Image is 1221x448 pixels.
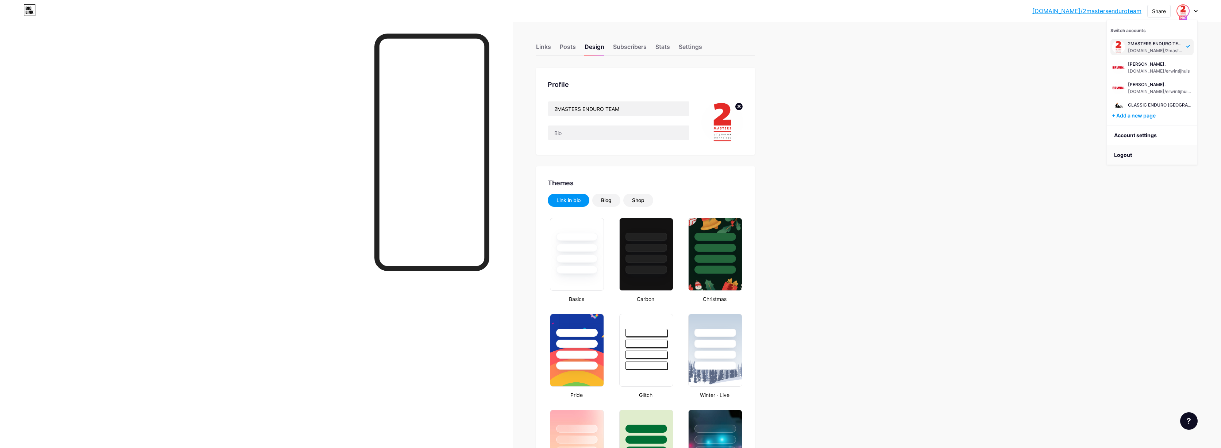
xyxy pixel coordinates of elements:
div: [DOMAIN_NAME]/erwintijhuiscom [1128,89,1192,94]
a: Account settings [1107,125,1197,145]
img: infotieh [701,101,743,143]
img: infotieh [1177,5,1189,17]
div: + Add a new page [1112,112,1194,119]
div: Settings [679,42,702,55]
div: [PERSON_NAME]. [1128,61,1190,67]
div: Stats [655,42,670,55]
li: Logout [1107,145,1197,165]
img: infotieh [1112,40,1125,54]
div: Themes [548,178,743,188]
div: Basics [548,295,605,303]
a: [DOMAIN_NAME]/2mastersenduroteam [1032,7,1141,15]
div: Share [1152,7,1166,15]
div: Pride [548,391,605,399]
input: Bio [548,125,689,140]
div: [DOMAIN_NAME]/erwintijhuis [1128,68,1190,74]
div: Carbon [617,295,674,303]
div: Links [536,42,551,55]
div: Link in bio [556,197,581,204]
div: Christmas [686,295,743,303]
div: Glitch [617,391,674,399]
div: Blog [601,197,612,204]
div: Design [585,42,604,55]
div: Subscribers [613,42,647,55]
span: Switch accounts [1110,28,1146,33]
div: Profile [548,80,743,89]
div: [PERSON_NAME]. [1128,82,1192,88]
div: Winter · Live [686,391,743,399]
input: Name [548,101,689,116]
div: [DOMAIN_NAME]/2mastersenduroteam [1128,48,1184,54]
div: 2MASTERS ENDURO TEAM [1128,41,1184,47]
img: infotieh [1112,102,1125,115]
img: infotieh [1112,61,1125,74]
img: infotieh [1112,81,1125,94]
div: Posts [560,42,576,55]
div: CLASSIC ENDURO [GEOGRAPHIC_DATA] [1128,102,1192,108]
div: Shop [632,197,644,204]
